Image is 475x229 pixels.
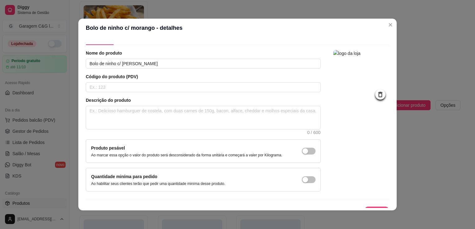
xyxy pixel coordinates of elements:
article: Descrição do produto [86,97,321,103]
input: Ex.: Hamburguer de costela [86,59,321,69]
label: Quantidade miníma para pedido [91,174,157,179]
article: Código do produto (PDV) [86,74,321,80]
button: Salvar [364,207,389,219]
article: Nome do produto [86,50,321,56]
header: Bolo de ninho c/ morango - detalhes [78,19,397,37]
button: deleteDeletar produto [315,207,362,219]
p: Ao habilitar seus clientes terão que pedir uma quantidade miníma desse produto. [91,181,225,186]
button: Copiar link do produto [253,207,313,219]
img: logo da loja [333,50,389,106]
input: Ex.: 123 [86,82,321,92]
label: Produto pesável [91,146,125,150]
p: Ao marcar essa opção o valor do produto será desconsiderado da forma unitária e começará a valer ... [91,153,282,158]
button: Close [385,20,395,30]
